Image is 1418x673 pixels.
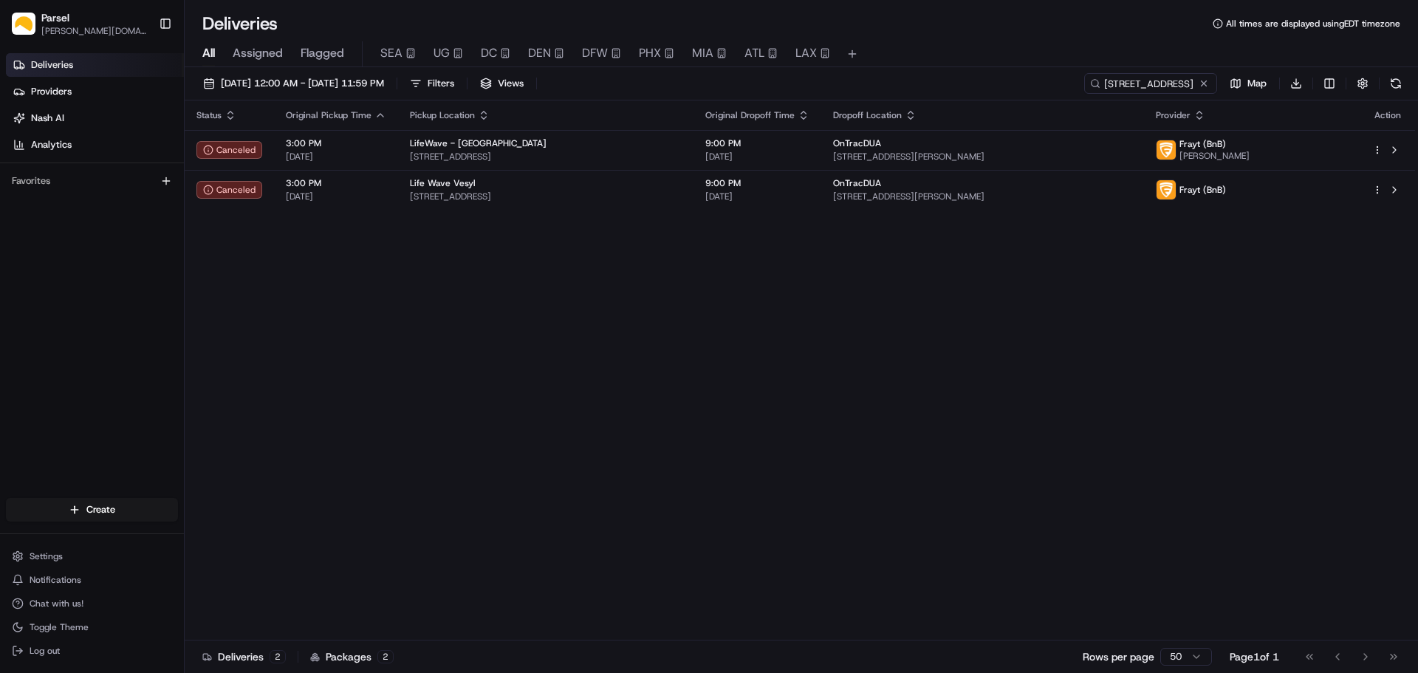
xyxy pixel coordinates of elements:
div: 2 [377,650,394,663]
span: [DATE] [286,191,386,202]
span: Views [498,77,524,90]
span: Original Dropoff Time [705,109,795,121]
span: Status [196,109,222,121]
p: Rows per page [1083,649,1154,664]
div: Action [1372,109,1403,121]
span: OnTracDUA [833,137,881,149]
button: Chat with us! [6,593,178,614]
span: Frayt (BnB) [1179,138,1226,150]
a: Nash AI [6,106,184,130]
span: Original Pickup Time [286,109,371,121]
div: Deliveries [202,649,286,664]
button: Filters [403,73,461,94]
span: 9:00 PM [705,137,809,149]
span: Nash AI [31,112,64,125]
span: UG [434,44,450,62]
button: Parsel [41,10,69,25]
span: 3:00 PM [286,137,386,149]
span: [PERSON_NAME] [1179,150,1250,162]
span: Notifications [30,574,81,586]
span: OnTracDUA [833,177,881,189]
span: DFW [582,44,608,62]
span: Log out [30,645,60,657]
button: Log out [6,640,178,661]
img: Parsel [12,13,35,35]
button: Canceled [196,141,262,159]
h1: Deliveries [202,12,278,35]
button: Refresh [1386,73,1406,94]
button: Toggle Theme [6,617,178,638]
span: Analytics [31,138,72,151]
img: frayt-logo.jpeg [1157,180,1176,199]
span: Life Wave Vesyl [410,177,476,189]
span: SEA [380,44,403,62]
span: Flagged [301,44,344,62]
button: Map [1223,73,1273,94]
span: Provider [1156,109,1191,121]
span: Pickup Location [410,109,475,121]
button: [PERSON_NAME][DOMAIN_NAME][EMAIL_ADDRESS][PERSON_NAME][DOMAIN_NAME] [41,25,147,37]
span: LifeWave - [GEOGRAPHIC_DATA] [410,137,547,149]
span: Assigned [233,44,283,62]
span: ATL [744,44,764,62]
span: Map [1247,77,1267,90]
span: DEN [528,44,551,62]
button: [DATE] 12:00 AM - [DATE] 11:59 PM [196,73,391,94]
span: [STREET_ADDRESS][PERSON_NAME] [833,191,1132,202]
span: Settings [30,550,63,562]
span: DC [481,44,497,62]
div: Packages [310,649,394,664]
div: Page 1 of 1 [1230,649,1279,664]
span: [DATE] [286,151,386,163]
button: Views [473,73,530,94]
span: [STREET_ADDRESS] [410,151,682,163]
span: 9:00 PM [705,177,809,189]
span: [STREET_ADDRESS] [410,191,682,202]
button: Notifications [6,570,178,590]
span: [DATE] 12:00 AM - [DATE] 11:59 PM [221,77,384,90]
img: frayt-logo.jpeg [1157,140,1176,160]
span: Filters [428,77,454,90]
a: Deliveries [6,53,184,77]
div: 2 [270,650,286,663]
span: MIA [692,44,713,62]
a: Providers [6,80,184,103]
span: 3:00 PM [286,177,386,189]
span: Create [86,503,115,516]
span: Providers [31,85,72,98]
span: [STREET_ADDRESS][PERSON_NAME] [833,151,1132,163]
button: ParselParsel[PERSON_NAME][DOMAIN_NAME][EMAIL_ADDRESS][PERSON_NAME][DOMAIN_NAME] [6,6,153,41]
input: Type to search [1084,73,1217,94]
span: Deliveries [31,58,73,72]
span: All times are displayed using EDT timezone [1226,18,1400,30]
span: [DATE] [705,191,809,202]
span: Toggle Theme [30,621,89,633]
span: LAX [795,44,817,62]
span: All [202,44,215,62]
a: Analytics [6,133,184,157]
button: Settings [6,546,178,567]
span: Frayt (BnB) [1179,184,1226,196]
span: PHX [639,44,661,62]
button: Create [6,498,178,522]
span: Chat with us! [30,598,83,609]
div: Favorites [6,169,178,193]
span: Dropoff Location [833,109,902,121]
button: Canceled [196,181,262,199]
span: [DATE] [705,151,809,163]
